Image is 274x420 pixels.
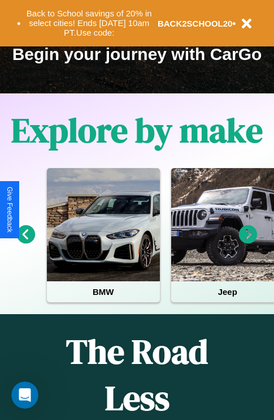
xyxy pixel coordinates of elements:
h1: Explore by make [11,107,263,153]
h4: BMW [47,281,160,302]
iframe: Intercom live chat [11,382,38,409]
div: Give Feedback [6,187,14,233]
b: BACK2SCHOOL20 [158,19,233,28]
button: Back to School savings of 20% in select cities! Ends [DATE] 10am PT.Use code: [21,6,158,41]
